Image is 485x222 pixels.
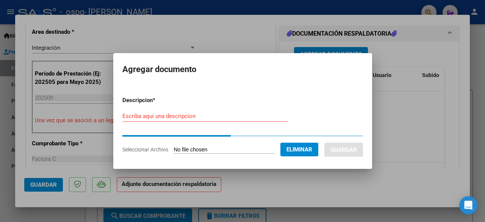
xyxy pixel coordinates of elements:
[459,196,477,214] div: Open Intercom Messenger
[330,146,357,153] span: Guardar
[122,146,168,153] span: Seleccionar Archivo
[122,62,363,77] h2: Agregar documento
[286,146,312,153] span: Eliminar
[122,96,195,105] p: Descripcion
[280,143,318,156] button: Eliminar
[324,143,363,157] button: Guardar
